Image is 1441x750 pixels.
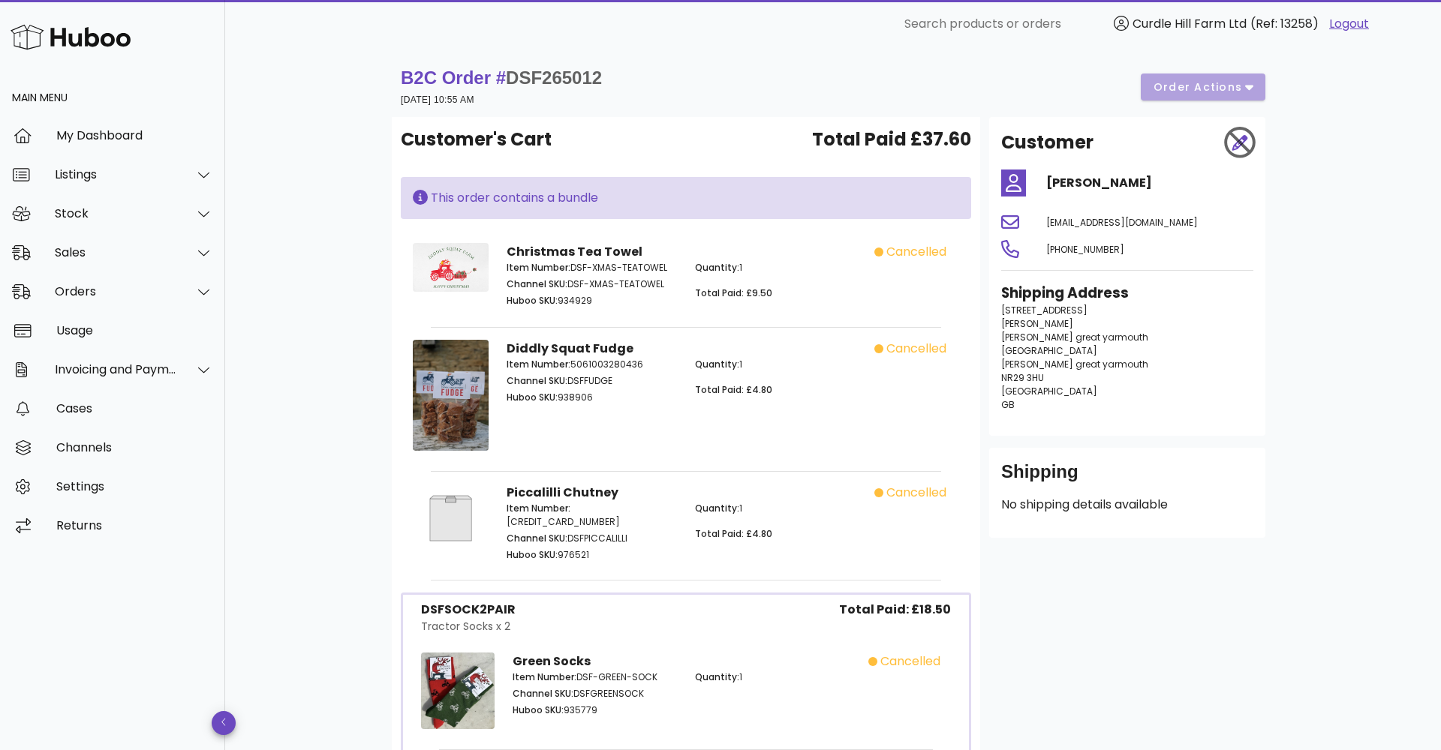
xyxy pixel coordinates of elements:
[839,601,951,619] span: Total Paid: £18.50
[421,619,516,634] div: Tractor Socks x 2
[507,391,558,403] span: Huboo SKU:
[1001,304,1088,316] span: [STREET_ADDRESS]
[507,391,677,404] p: 938906
[55,362,177,376] div: Invoicing and Payments
[1001,344,1097,357] span: [GEOGRAPHIC_DATA]
[507,548,677,562] p: 976521
[507,374,677,388] p: DSFFUDGE
[1001,317,1073,330] span: [PERSON_NAME]
[55,245,177,259] div: Sales
[1046,216,1198,229] span: [EMAIL_ADDRESS][DOMAIN_NAME]
[507,532,567,544] span: Channel SKU:
[1001,331,1148,343] span: [PERSON_NAME] great yarmouth
[1046,174,1253,192] h4: [PERSON_NAME]
[695,261,739,274] span: Quantity:
[401,67,602,88] strong: B2C Order #
[513,652,591,670] strong: Green Socks
[513,687,677,700] p: DSFGREENSOCK
[421,601,516,619] div: DSFSOCK2PAIR
[11,21,131,53] img: Huboo Logo
[507,548,558,561] span: Huboo SKU:
[401,94,474,105] small: [DATE] 10:55 AM
[513,687,573,700] span: Channel SKU:
[55,167,177,181] div: Listings
[1001,398,1015,411] span: GB
[55,206,177,220] div: Stock
[513,670,677,684] p: DSF-GREEN-SOCK
[507,484,618,501] strong: Piccalilli Chutney
[1001,371,1044,384] span: NR29 3HU
[1329,15,1369,33] a: Logout
[695,261,865,274] p: 1
[513,670,576,683] span: Item Number:
[695,502,739,514] span: Quantity:
[401,126,552,153] span: Customer's Cart
[56,479,213,493] div: Settings
[413,340,489,451] img: Product Image
[507,532,677,545] p: DSFPICCALILLI
[886,243,946,261] span: cancelled
[1001,385,1097,397] span: [GEOGRAPHIC_DATA]
[695,286,772,299] span: Total Paid: £9.50
[55,284,177,298] div: Orders
[56,323,213,337] div: Usage
[507,277,567,290] span: Channel SKU:
[421,652,495,729] img: Product Image
[695,670,739,683] span: Quantity:
[413,189,959,207] div: This order contains a bundle
[413,243,489,292] img: Product Image
[513,703,564,716] span: Huboo SKU:
[56,518,213,532] div: Returns
[513,703,677,717] p: 935779
[1133,15,1247,32] span: Curdle Hill Farm Ltd
[507,374,567,387] span: Channel SKU:
[507,261,570,274] span: Item Number:
[507,358,570,370] span: Item Number:
[507,294,558,307] span: Huboo SKU:
[1001,129,1094,156] h2: Customer
[507,261,677,274] p: DSF-XMAS-TEATOWEL
[413,484,489,553] img: Product Image
[695,670,859,684] p: 1
[886,340,946,358] span: cancelled
[880,652,940,670] span: cancelled
[1001,283,1253,304] h3: Shipping Address
[1001,358,1148,370] span: [PERSON_NAME] great yarmouth
[507,502,677,529] p: [CREDIT_CARD_NUMBER]
[812,126,971,153] span: Total Paid £37.60
[507,340,633,357] strong: Diddly Squat Fudge
[507,502,570,514] span: Item Number:
[1046,243,1124,256] span: [PHONE_NUMBER]
[886,484,946,502] span: cancelled
[1001,460,1253,496] div: Shipping
[56,401,213,415] div: Cases
[56,440,213,454] div: Channels
[507,294,677,307] p: 934929
[506,67,602,88] span: DSF265012
[56,128,213,142] div: My Dashboard
[507,358,677,371] p: 5061003280436
[695,358,865,371] p: 1
[1001,496,1253,514] p: No shipping details available
[695,527,772,540] span: Total Paid: £4.80
[507,277,677,291] p: DSF-XMAS-TEATOWEL
[695,502,865,515] p: 1
[695,358,739,370] span: Quantity:
[695,383,772,396] span: Total Paid: £4.80
[507,243,642,260] strong: Christmas Tea Towel
[1250,15,1319,32] span: (Ref: 13258)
